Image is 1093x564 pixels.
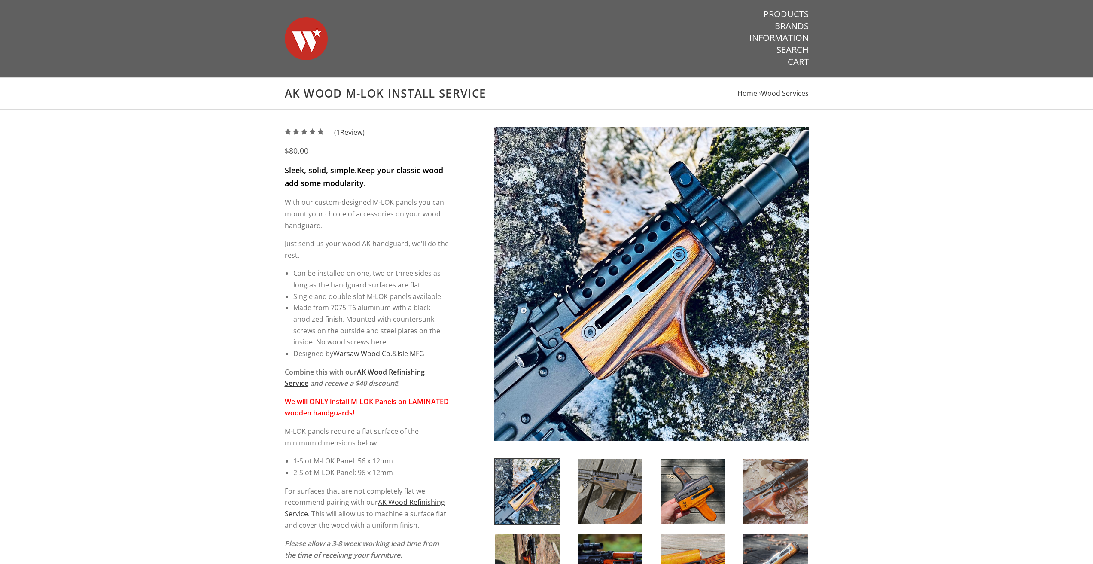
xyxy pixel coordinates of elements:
[285,165,448,188] strong: Keep your classic wood - add some modularity.
[285,128,365,137] a: (1Review)
[285,146,308,156] span: $80.00
[764,9,809,20] a: Products
[285,426,449,448] p: M-LOK panels require a flat surface of the minimum dimensions below.
[285,197,449,231] p: With our custom-designed M-LOK panels you can mount your choice of accessories on your wood handg...
[285,485,449,531] p: For surfaces that are not completely flat we recommend pairing with our . This will allow us to m...
[285,86,809,101] h1: AK Wood M-LOK Install Service
[285,539,439,560] em: Please allow a 3-8 week working lead time from the time of receiving your furniture.
[776,44,809,55] a: Search
[494,127,809,441] img: AK Wood M-LOK Install Service
[578,459,642,524] img: AK Wood M-LOK Install Service
[293,348,449,360] li: Designed by &
[334,127,365,138] span: ( Review)
[737,88,757,98] a: Home
[333,349,392,358] a: Warsaw Wood Co.
[775,21,809,32] a: Brands
[495,459,560,524] img: AK Wood M-LOK Install Service
[285,165,357,175] strong: Sleek, solid, simple.
[285,9,328,69] img: Warsaw Wood Co.
[661,459,725,524] img: AK Wood M-LOK Install Service
[293,302,449,348] li: Made from 7075-T6 aluminum with a black anodized finish. Mounted with countersunk screws on the o...
[310,378,397,388] em: and receive a $40 discount
[285,367,425,388] strong: Combine this with our !
[397,349,424,358] a: Isle MFG
[293,455,449,467] li: 1-Slot M-LOK Panel: 56 x 12mm
[293,467,449,479] li: 2-Slot M-LOK Panel: 96 x 12mm
[336,128,340,137] span: 1
[285,497,445,518] a: AK Wood Refinishing Service
[788,56,809,67] a: Cart
[743,459,808,524] img: AK Wood M-LOK Install Service
[293,291,449,302] li: Single and double slot M-LOK panels available
[761,88,809,98] a: Wood Services
[285,397,449,418] strong: We will ONLY install M-LOK Panels on LAMINATED wooden handguards!
[759,88,809,99] li: ›
[293,268,449,290] li: Can be installed on one, two or three sides as long as the handguard surfaces are flat
[285,238,449,261] p: Just send us your wood AK handguard, we'll do the rest.
[749,32,809,43] a: Information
